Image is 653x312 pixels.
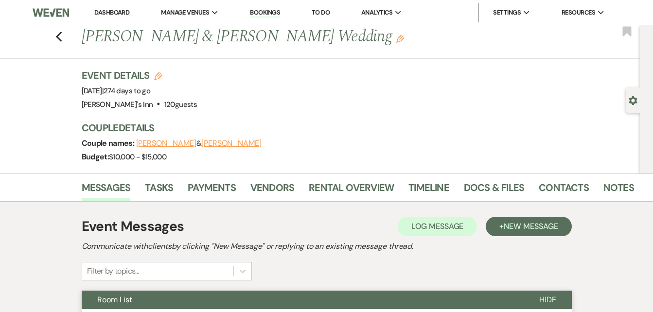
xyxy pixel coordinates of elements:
a: Dashboard [94,8,129,17]
span: 274 days to go [104,86,150,96]
span: 120 guests [164,100,197,109]
a: Timeline [408,180,449,201]
a: Payments [188,180,236,201]
span: New Message [504,221,558,231]
span: Resources [562,8,595,17]
span: Manage Venues [161,8,209,17]
span: Log Message [411,221,463,231]
h1: [PERSON_NAME] & [PERSON_NAME] Wedding [82,25,517,49]
button: +New Message [486,217,571,236]
a: Bookings [250,8,280,17]
span: Budget: [82,152,109,162]
img: Weven Logo [33,2,69,23]
a: Docs & Files [464,180,524,201]
span: Room List [97,295,132,305]
a: Vendors [250,180,294,201]
span: [PERSON_NAME]'s Inn [82,100,153,109]
span: $10,000 - $15,000 [109,152,166,162]
span: Settings [493,8,521,17]
a: Messages [82,180,131,201]
span: | [102,86,150,96]
a: Rental Overview [309,180,394,201]
button: Hide [524,291,572,309]
span: [DATE] [82,86,151,96]
span: Hide [539,295,556,305]
h1: Event Messages [82,216,184,237]
button: [PERSON_NAME] [136,139,196,147]
button: Room List [82,291,524,309]
a: Contacts [539,180,589,201]
button: [PERSON_NAME] [201,139,262,147]
span: Analytics [361,8,392,17]
h2: Communicate with clients by clicking "New Message" or replying to an existing message thread. [82,241,572,252]
button: Edit [396,34,404,43]
span: Couple names: [82,138,136,148]
button: Open lead details [629,95,637,104]
a: To Do [312,8,330,17]
span: & [136,139,262,148]
div: Filter by topics... [87,265,139,277]
a: Tasks [145,180,173,201]
h3: Couple Details [82,121,626,135]
a: Notes [603,180,634,201]
button: Log Message [398,217,477,236]
h3: Event Details [82,69,197,82]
